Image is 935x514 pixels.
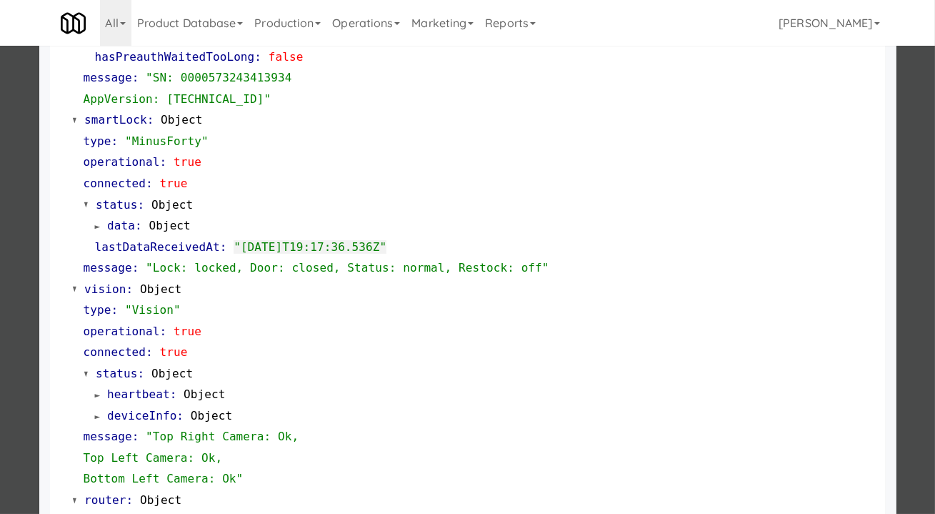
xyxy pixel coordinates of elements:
[84,325,160,338] span: operational
[84,134,111,148] span: type
[135,219,142,232] span: :
[132,71,139,84] span: :
[234,240,386,254] span: "[DATE]T19:17:36.536Z"
[95,50,255,64] span: hasPreauthWaitedTooLong
[184,387,225,401] span: Object
[84,71,292,106] span: "SN: 0000573243413934 AppVersion: [TECHNICAL_ID]"
[191,409,232,422] span: Object
[137,367,144,380] span: :
[146,177,153,190] span: :
[84,493,126,507] span: router
[146,345,153,359] span: :
[160,155,167,169] span: :
[140,282,181,296] span: Object
[161,113,202,127] span: Object
[125,303,181,317] span: "Vision"
[95,240,220,254] span: lastDataReceivedAt
[61,11,86,36] img: Micromart
[126,493,133,507] span: :
[84,345,146,359] span: connected
[160,177,188,190] span: true
[254,50,261,64] span: :
[146,261,549,275] span: "Lock: locked, Door: closed, Status: normal, Restock: off"
[84,282,126,296] span: vision
[84,71,132,84] span: message
[151,198,193,212] span: Object
[174,325,201,338] span: true
[84,430,299,485] span: "Top Right Camera: Ok, Top Left Camera: Ok, Bottom Left Camera: Ok"
[84,430,132,443] span: message
[84,113,147,127] span: smartLock
[160,345,188,359] span: true
[137,198,144,212] span: :
[96,198,137,212] span: status
[84,177,146,190] span: connected
[149,219,190,232] span: Object
[107,409,176,422] span: deviceInfo
[126,282,133,296] span: :
[174,155,201,169] span: true
[269,50,304,64] span: false
[84,261,132,275] span: message
[125,134,209,148] span: "MinusForty"
[96,367,137,380] span: status
[151,367,193,380] span: Object
[132,261,139,275] span: :
[170,387,177,401] span: :
[111,134,118,148] span: :
[111,303,118,317] span: :
[132,430,139,443] span: :
[84,155,160,169] span: operational
[107,219,135,232] span: data
[140,493,181,507] span: Object
[176,409,184,422] span: :
[84,303,111,317] span: type
[147,113,154,127] span: :
[160,325,167,338] span: :
[220,240,227,254] span: :
[107,387,170,401] span: heartbeat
